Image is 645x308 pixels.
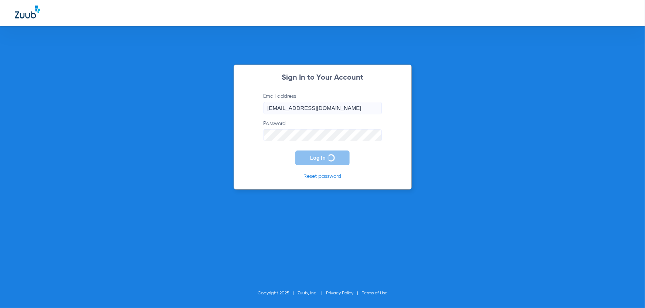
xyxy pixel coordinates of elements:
a: Privacy Policy [326,291,353,295]
a: Reset password [304,174,342,179]
span: Log In [310,155,326,161]
button: Log In [295,150,350,165]
input: Password [264,129,382,142]
iframe: Chat Widget [608,273,645,308]
label: Email address [264,93,382,114]
img: Zuub Logo [15,6,40,18]
label: Password [264,120,382,142]
input: Email address [264,102,382,114]
li: Copyright 2025 [258,290,298,297]
li: Zuub, Inc. [298,290,326,297]
h2: Sign In to Your Account [252,74,393,82]
a: Terms of Use [362,291,387,295]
